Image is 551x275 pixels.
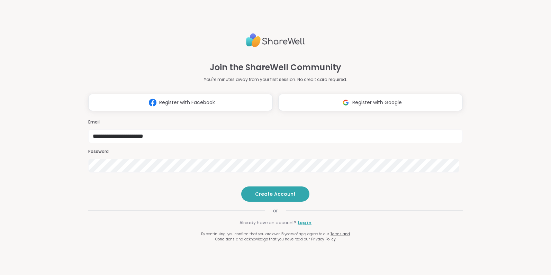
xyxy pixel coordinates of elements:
img: ShareWell Logomark [146,96,159,109]
span: Register with Facebook [159,99,215,106]
span: or [265,207,286,214]
p: You're minutes away from your first session. No credit card required. [204,76,347,83]
button: Register with Google [278,94,463,111]
span: Register with Google [352,99,402,106]
h3: Password [88,149,463,155]
span: Create Account [255,191,296,198]
button: Create Account [241,186,309,202]
h3: Email [88,119,463,125]
a: Privacy Policy [311,237,336,242]
button: Register with Facebook [88,94,273,111]
img: ShareWell Logomark [339,96,352,109]
img: ShareWell Logo [246,30,305,50]
a: Log in [298,220,311,226]
span: Already have an account? [240,220,296,226]
a: Terms and Conditions [215,231,350,242]
h1: Join the ShareWell Community [210,61,341,74]
span: By continuing, you confirm that you are over 18 years of age, agree to our [201,231,329,237]
span: and acknowledge that you have read our [236,237,310,242]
